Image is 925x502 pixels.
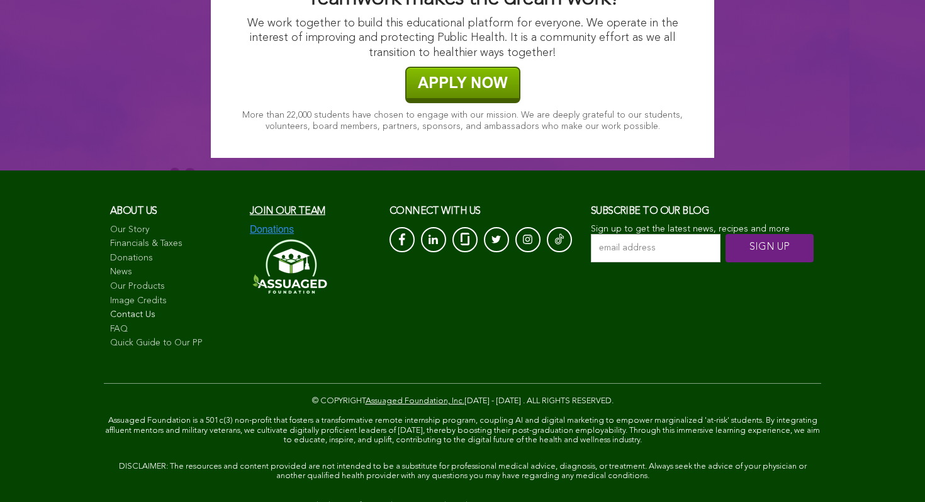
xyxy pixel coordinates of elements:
img: glassdoor_White [461,233,469,245]
a: Join our team [250,206,325,216]
p: More than 22,000 students have chosen to engage with our mission. We are deeply grateful to our s... [236,109,689,132]
p: Sign up to get the latest news, recipes and more [591,224,815,235]
a: News [110,266,237,279]
span: CONNECT with us [390,206,481,216]
a: Contact Us [110,309,237,321]
a: Donations [110,252,237,265]
img: Assuaged-Foundation-Logo-White [250,235,328,298]
img: APPLY NOW [405,67,520,103]
a: Quick Guide to Our PP [110,337,237,350]
a: Image Credits [110,295,237,308]
img: Donations [250,224,294,235]
span: About us [110,206,157,216]
span: Assuaged Foundation is a 501c(3) non-profit that fosters a transformative remote internship progr... [105,416,820,444]
h3: Subscribe to our blog [591,202,815,221]
a: Our Products [110,281,237,293]
img: Tik-Tok-Icon [555,233,564,245]
iframe: Chat Widget [862,442,925,502]
a: Our Story [110,224,237,237]
input: email address [591,234,721,262]
span: DISCLAIMER: The resources and content provided are not intended to be a substitute for profession... [119,462,807,481]
span: © COPYRIGHT [DATE] - [DATE] . ALL RIGHTS RESERVED. [312,397,614,405]
a: FAQ [110,323,237,336]
input: SIGN UP [726,234,814,262]
p: We work together to build this educational platform for everyone. We operate in the interest of i... [236,16,689,60]
a: Assuaged Foundation, Inc. [366,397,464,405]
a: Financials & Taxes [110,238,237,250]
